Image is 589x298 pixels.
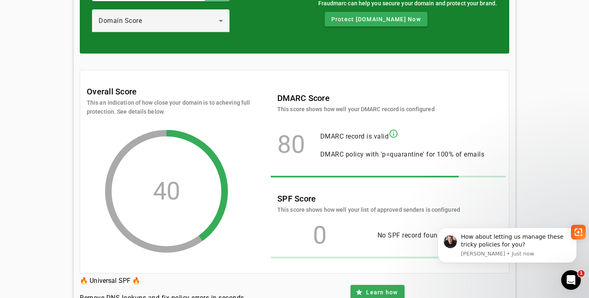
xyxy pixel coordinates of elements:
span: 1 [578,270,585,277]
div: 40 [153,187,180,195]
span: Domain Score [99,17,142,25]
iframe: Intercom notifications message [425,217,589,294]
mat-card-title: SPF Score [277,192,460,205]
mat-card-subtitle: This score shows how well your DMARC record is configured [277,105,435,114]
span: DMARC record is valid [320,132,389,140]
mat-card-title: Overall Score [87,85,137,98]
h3: 🔥 Universal SPF 🔥 [80,275,246,287]
mat-card-title: DMARC Score [277,92,435,105]
button: Protect [DOMAIN_NAME] Now [325,12,427,27]
div: 0 [277,231,363,240]
span: Learn how [366,288,398,296]
iframe: Intercom live chat [561,270,581,290]
mat-card-subtitle: This an indication of how close your domain is to acheving full protection. See details below. [87,98,250,116]
mat-card-subtitle: This score shows how well your list of approved senders is configured [277,205,460,214]
span: No SPF record found [378,231,442,239]
div: 80 [277,141,306,149]
span: Protect [DOMAIN_NAME] Now [331,15,421,23]
mat-icon: info_outline [389,129,398,139]
span: DMARC policy with 'p=quarantine' for 100% of emails [320,150,485,158]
